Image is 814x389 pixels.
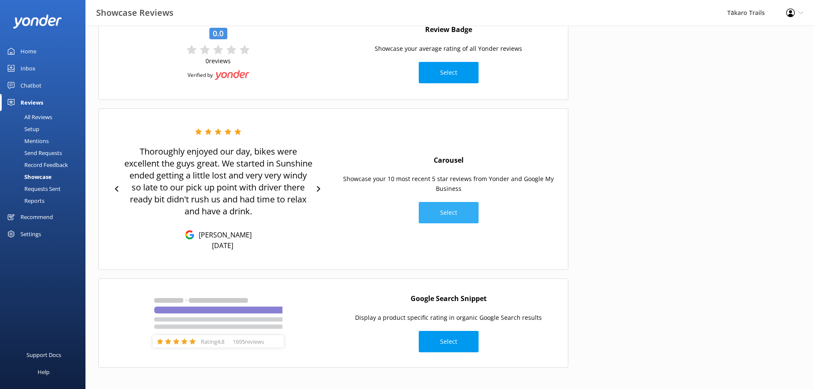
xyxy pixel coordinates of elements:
img: Yonder [215,70,249,80]
h4: Review Badge [425,24,472,35]
div: All Reviews [5,111,52,123]
a: Mentions [5,135,85,147]
div: Requests Sent [5,183,61,195]
p: Showcase your average rating of all Yonder reviews [375,44,522,53]
a: Showcase [5,171,85,183]
img: yonder-white-logo.png [13,15,62,29]
a: Setup [5,123,85,135]
div: Support Docs [26,346,61,363]
div: Inbox [21,60,35,77]
a: Requests Sent [5,183,85,195]
p: [PERSON_NAME] [194,230,252,240]
p: Thoroughly enjoyed our day, bikes were excellent the guys great. We started in Sunshine ended get... [124,146,312,217]
div: Recommend [21,208,53,225]
p: Display a product specific rating in organic Google Search results [355,313,542,322]
button: Select [419,202,479,223]
div: Reports [5,195,44,207]
a: Record Feedback [5,159,85,171]
p: 1695 reviews [229,338,268,345]
p: Verified by [188,71,213,79]
button: Select [419,331,479,352]
div: Chatbot [21,77,41,94]
p: 0 reviews [206,57,231,65]
p: [DATE] [212,241,233,250]
img: Google Reviews [185,230,194,240]
button: Select [419,62,479,83]
p: 0.0 [213,28,223,38]
p: Rating 4.8 [197,338,229,345]
div: Setup [5,123,39,135]
div: Help [38,363,50,380]
p: Showcase your 10 most recent 5 star reviews from Yonder and Google My Business [338,174,559,193]
a: Reports [5,195,85,207]
div: Settings [21,225,41,243]
a: All Reviews [5,111,85,123]
a: Send Requests [5,147,85,159]
h3: Showcase Reviews [96,6,173,20]
div: Showcase [5,171,52,183]
div: Home [21,43,36,60]
div: Record Feedback [5,159,68,171]
div: Mentions [5,135,49,147]
div: Reviews [21,94,43,111]
div: Send Requests [5,147,62,159]
h4: Google Search Snippet [411,293,487,304]
h4: Carousel [434,155,464,166]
